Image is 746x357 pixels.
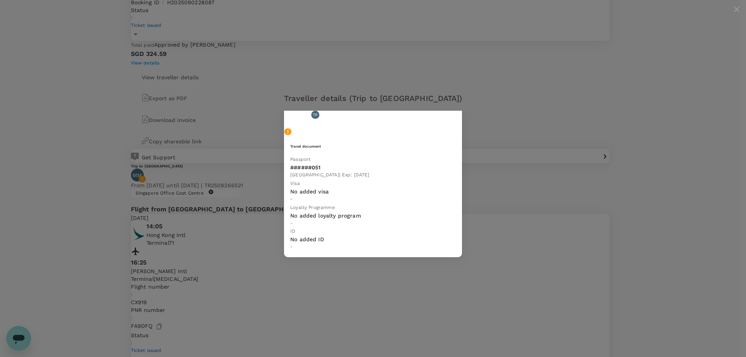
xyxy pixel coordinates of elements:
p: No added loyalty program [290,212,373,219]
span: - [290,195,373,203]
h6: Travel document [290,144,456,149]
div: ######051 [290,164,373,171]
span: Visa [290,181,300,186]
span: - [290,219,373,227]
span: Loyalty Programme [290,205,335,210]
span: Traveller 1 [284,112,308,118]
span: Passport [290,157,310,162]
p: No added ID [290,235,373,243]
h2: Traveller details (Trip to [GEOGRAPHIC_DATA]) [275,86,471,111]
p: No added visa [290,188,373,195]
span: Fit to fly [284,121,304,126]
p: TP [313,112,317,118]
span: ID [290,228,295,234]
div: [GEOGRAPHIC_DATA] | Exp: [DATE] [290,171,373,179]
span: - [290,243,373,251]
p: Tanpalang Puengchan [322,111,383,119]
